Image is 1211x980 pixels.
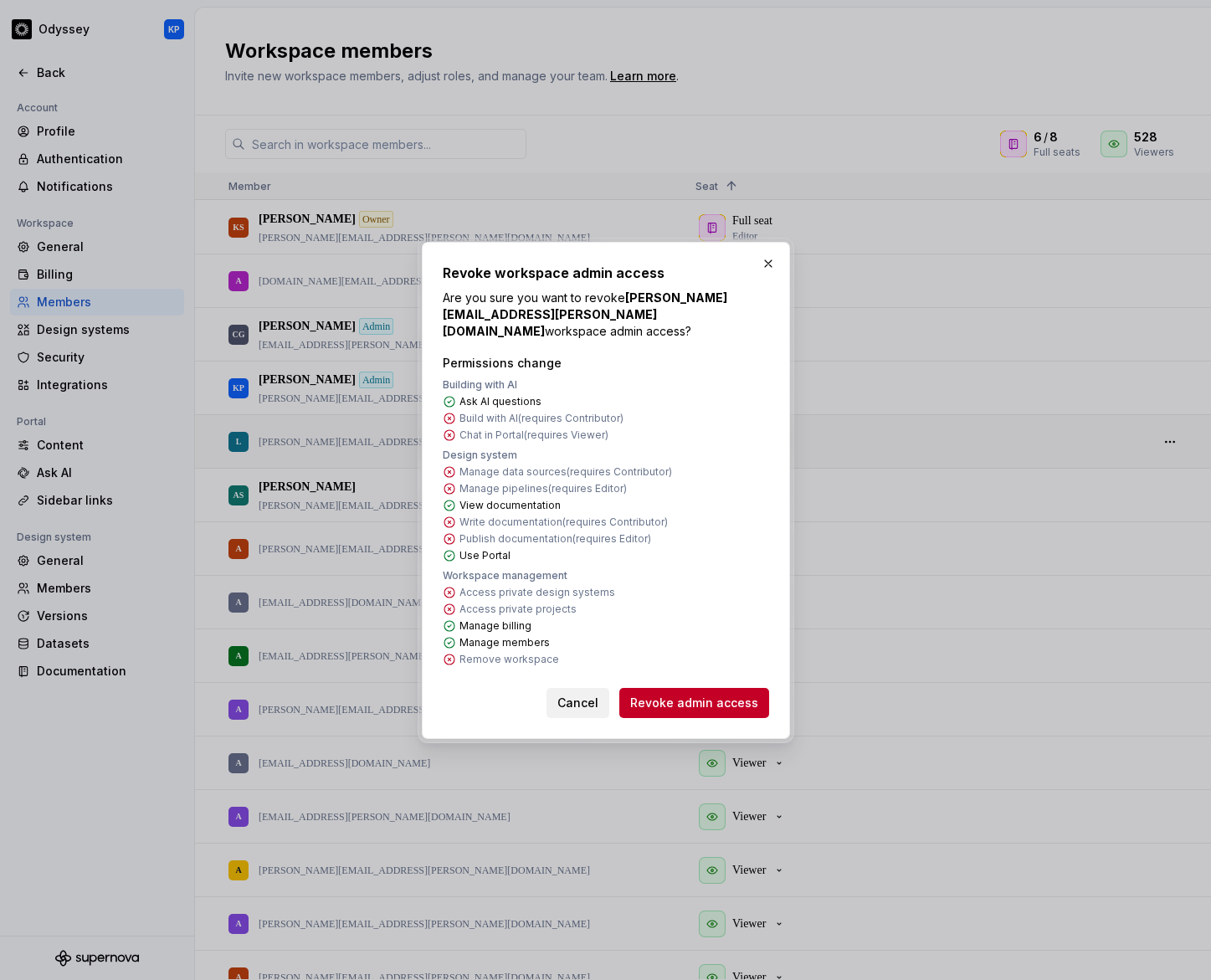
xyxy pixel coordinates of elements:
[459,516,668,529] p: Write documentation
[567,465,672,478] span: (requires Contributor)
[459,465,672,479] p: Manage data sources
[562,516,668,528] span: (requires Contributor)
[546,688,609,718] button: Cancel
[443,355,562,372] p: Permissions change
[459,428,608,442] p: Chat in Portal
[459,619,531,633] p: Manage billing
[459,603,577,616] p: Access private projects
[459,586,615,599] p: Access private design systems
[443,290,769,340] p: Are you sure you want to revoke workspace admin access?
[619,688,769,718] button: Revoke admin access
[443,378,517,392] p: Building with AI
[518,412,623,424] span: (requires Contributor)
[459,499,561,512] p: View documentation
[443,263,769,283] h2: Revoke workspace admin access
[443,290,727,338] strong: [PERSON_NAME][EMAIL_ADDRESS][PERSON_NAME][DOMAIN_NAME]
[459,636,550,649] p: Manage members
[459,412,623,425] p: Build with AI
[459,532,651,546] p: Publish documentation
[630,695,758,711] span: Revoke admin access
[459,482,627,495] p: Manage pipelines
[548,482,627,495] span: (requires Editor)
[557,695,598,711] span: Cancel
[572,532,651,545] span: (requires Editor)
[443,449,517,462] p: Design system
[459,395,541,408] p: Ask AI questions
[443,569,567,582] p: Workspace management
[459,653,559,666] p: Remove workspace
[524,428,608,441] span: (requires Viewer)
[459,549,511,562] p: Use Portal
